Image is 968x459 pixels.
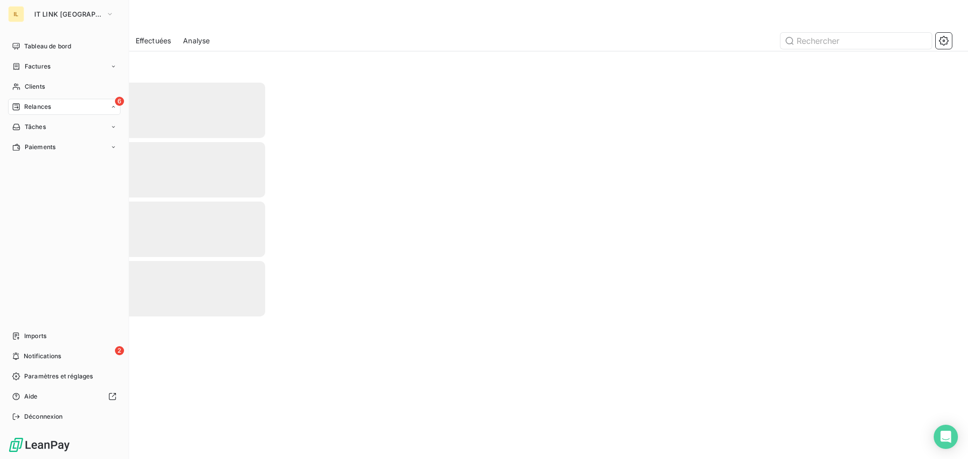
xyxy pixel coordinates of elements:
span: Paramètres et réglages [24,372,93,381]
span: Factures [25,62,50,71]
span: Tableau de bord [24,42,71,51]
span: 6 [115,97,124,106]
input: Rechercher [780,33,932,49]
a: Aide [8,388,120,405]
img: Logo LeanPay [8,437,71,453]
span: Tâches [25,122,46,132]
span: Paiements [25,143,55,152]
span: Effectuées [136,36,171,46]
span: Imports [24,332,46,341]
span: Analyse [183,36,210,46]
span: IT LINK [GEOGRAPHIC_DATA] [34,10,102,18]
span: Déconnexion [24,412,63,421]
span: Notifications [24,352,61,361]
span: Aide [24,392,38,401]
span: Relances [24,102,51,111]
span: Clients [25,82,45,91]
div: Open Intercom Messenger [934,425,958,449]
span: 2 [115,346,124,355]
div: IL [8,6,24,22]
